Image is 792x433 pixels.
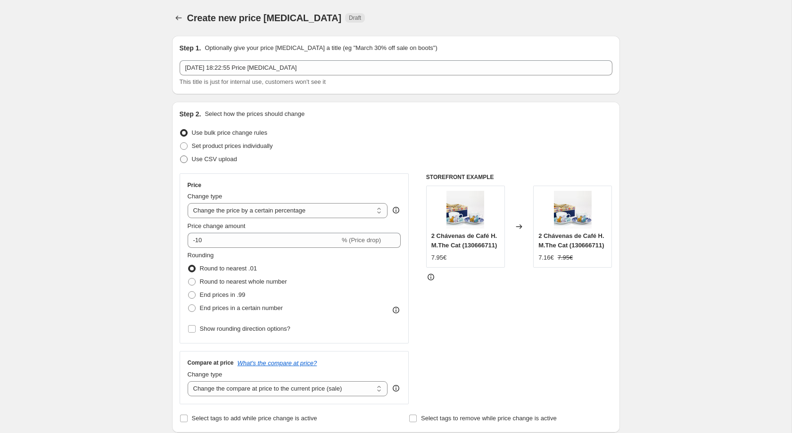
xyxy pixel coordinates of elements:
[180,43,201,53] h2: Step 1.
[538,232,604,249] span: 2 Chávenas de Café H.M.The Cat (130666711)
[188,233,340,248] input: -15
[238,359,317,367] button: What's the compare at price?
[200,291,246,298] span: End prices in .99
[187,13,342,23] span: Create new price [MEDICAL_DATA]
[188,222,246,229] span: Price change amount
[349,14,361,22] span: Draft
[192,415,317,422] span: Select tags to add while price change is active
[180,109,201,119] h2: Step 2.
[188,193,223,200] span: Change type
[538,253,554,262] div: 7.16€
[554,191,592,229] img: 130666711_1_80x.jpg
[431,232,497,249] span: 2 Chávenas de Café H.M.The Cat (130666711)
[200,325,290,332] span: Show rounding direction options?
[192,129,267,136] span: Use bulk price change rules
[205,43,437,53] p: Optionally give your price [MEDICAL_DATA] a title (eg "March 30% off sale on boots")
[172,11,185,25] button: Price change jobs
[391,384,401,393] div: help
[431,253,447,262] div: 7.95€
[180,60,612,75] input: 30% off holiday sale
[188,371,223,378] span: Change type
[342,237,381,244] span: % (Price drop)
[558,253,573,262] strike: 7.95€
[180,78,326,85] span: This title is just for internal use, customers won't see it
[192,142,273,149] span: Set product prices individually
[192,155,237,163] span: Use CSV upload
[188,252,214,259] span: Rounding
[200,265,257,272] span: Round to nearest .01
[426,173,612,181] h6: STOREFRONT EXAMPLE
[205,109,305,119] p: Select how the prices should change
[200,278,287,285] span: Round to nearest whole number
[446,191,484,229] img: 130666711_1_80x.jpg
[188,359,234,367] h3: Compare at price
[421,415,557,422] span: Select tags to remove while price change is active
[391,205,401,215] div: help
[188,181,201,189] h3: Price
[200,304,283,311] span: End prices in a certain number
